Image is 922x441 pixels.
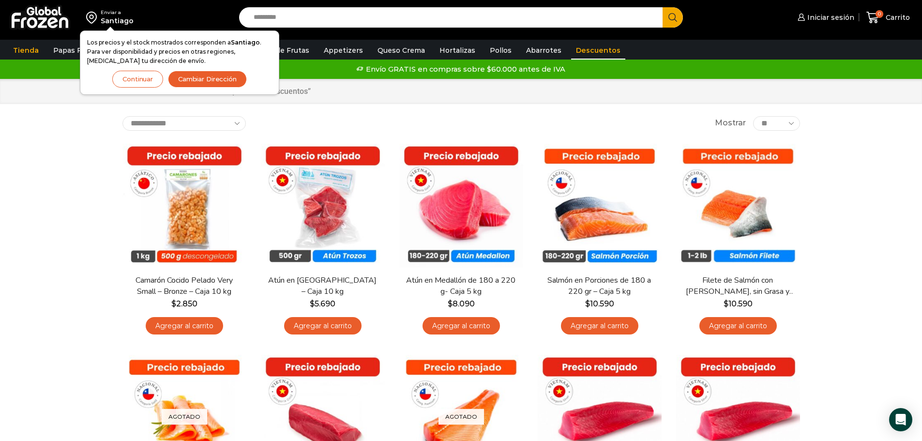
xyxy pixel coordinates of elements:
p: Agotado [162,409,207,425]
button: Continuar [112,71,163,88]
a: Descuentos [571,41,625,60]
span: Iniciar sesión [805,13,854,22]
span: $ [724,299,728,308]
span: Mostrar [715,118,746,129]
button: Search button [663,7,683,28]
bdi: 8.090 [448,299,475,308]
div: Santiago [101,16,134,26]
a: Atún en [GEOGRAPHIC_DATA] – Caja 10 kg [267,275,378,297]
a: Salmón en Porciones de 180 a 220 gr – Caja 5 kg [544,275,655,297]
div: Open Intercom Messenger [889,408,912,431]
span: 0 [876,10,883,18]
a: Queso Crema [373,41,430,60]
span: $ [310,299,315,308]
a: Pulpa de Frutas [249,41,314,60]
button: Cambiar Dirección [168,71,247,88]
a: Appetizers [319,41,368,60]
a: Agregar al carrito: “Filete de Salmón con Piel, sin Grasa y sin Espinas 1-2 lb – Caja 10 Kg” [699,317,777,335]
span: $ [585,299,590,308]
a: Agregar al carrito: “Camarón Cocido Pelado Very Small - Bronze - Caja 10 kg” [146,317,223,335]
a: Agregar al carrito: “Atún en Trozos - Caja 10 kg” [284,317,362,335]
a: Agregar al carrito: “Salmón en Porciones de 180 a 220 gr - Caja 5 kg” [561,317,638,335]
a: Filete de Salmón con [PERSON_NAME], sin Grasa y sin Espinas 1-2 lb – Caja 10 Kg [682,275,793,297]
a: Atún en Medallón de 180 a 220 g- Caja 5 kg [405,275,516,297]
span: $ [448,299,453,308]
strong: Santiago [231,39,260,46]
bdi: 5.690 [310,299,335,308]
bdi: 10.590 [724,299,753,308]
a: Tienda [8,41,44,60]
a: Agregar al carrito: “Atún en Medallón de 180 a 220 g- Caja 5 kg” [423,317,500,335]
a: Hortalizas [435,41,480,60]
p: Agotado [438,409,484,425]
bdi: 10.590 [585,299,614,308]
img: address-field-icon.svg [86,9,101,26]
a: Pollos [485,41,516,60]
a: 0 Carrito [864,6,912,29]
a: Abarrotes [521,41,566,60]
span: $ [171,299,176,308]
a: Iniciar sesión [795,8,854,27]
div: Enviar a [101,9,134,16]
a: Papas Fritas [48,41,102,60]
a: Camarón Cocido Pelado Very Small – Bronze – Caja 10 kg [128,275,240,297]
select: Pedido de la tienda [122,116,246,131]
bdi: 2.850 [171,299,197,308]
span: Carrito [883,13,910,22]
p: Los precios y el stock mostrados corresponden a . Para ver disponibilidad y precios en otras regi... [87,38,272,66]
